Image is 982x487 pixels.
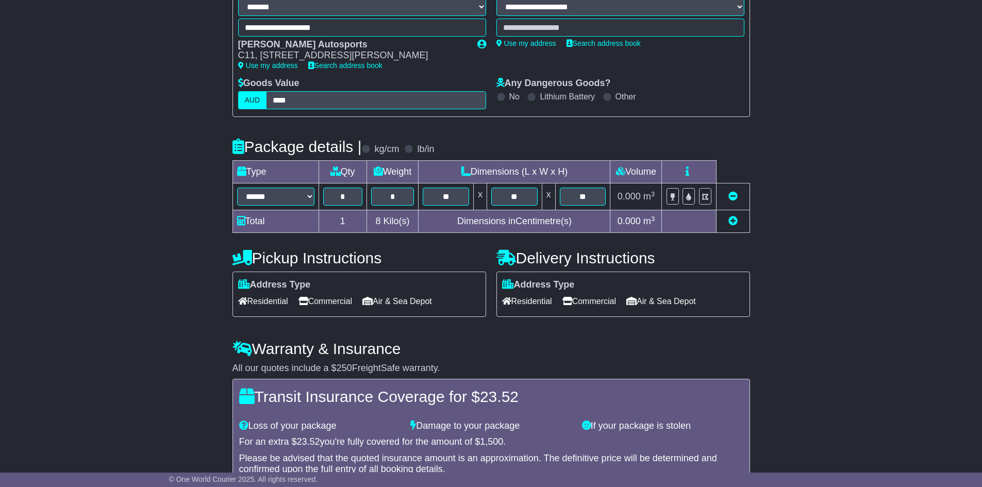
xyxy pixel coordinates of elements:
[238,91,267,109] label: AUD
[480,388,519,405] span: 23.52
[728,216,738,226] a: Add new item
[297,436,320,447] span: 23.52
[509,92,520,102] label: No
[626,293,696,309] span: Air & Sea Depot
[618,216,641,226] span: 0.000
[567,39,641,47] a: Search address book
[419,161,610,183] td: Dimensions (L x W x H)
[238,293,288,309] span: Residential
[728,191,738,201] a: Remove this item
[238,39,467,51] div: [PERSON_NAME] Autosports
[232,363,750,374] div: All our quotes include a $ FreightSafe warranty.
[298,293,352,309] span: Commercial
[319,161,367,183] td: Qty
[540,92,595,102] label: Lithium Battery
[610,161,662,183] td: Volume
[239,388,743,405] h4: Transit Insurance Coverage for $
[238,50,467,61] div: C11, [STREET_ADDRESS][PERSON_NAME]
[232,249,486,266] h4: Pickup Instructions
[618,191,641,201] span: 0.000
[367,161,419,183] td: Weight
[232,138,362,155] h4: Package details |
[169,475,318,483] span: © One World Courier 2025. All rights reserved.
[405,421,577,432] div: Damage to your package
[238,279,311,291] label: Address Type
[542,183,555,210] td: x
[362,293,432,309] span: Air & Sea Depot
[417,144,434,155] label: lb/in
[496,78,611,89] label: Any Dangerous Goods?
[562,293,616,309] span: Commercial
[577,421,748,432] div: If your package is stolen
[496,39,556,47] a: Use my address
[238,61,298,70] a: Use my address
[337,363,352,373] span: 250
[232,161,319,183] td: Type
[651,215,655,223] sup: 3
[419,210,610,233] td: Dimensions in Centimetre(s)
[238,78,299,89] label: Goods Value
[375,216,380,226] span: 8
[643,216,655,226] span: m
[502,293,552,309] span: Residential
[239,436,743,448] div: For an extra $ you're fully covered for the amount of $ .
[374,144,399,155] label: kg/cm
[234,421,406,432] div: Loss of your package
[643,191,655,201] span: m
[496,249,750,266] h4: Delivery Instructions
[319,210,367,233] td: 1
[651,190,655,198] sup: 3
[232,210,319,233] td: Total
[480,436,503,447] span: 1,500
[308,61,382,70] a: Search address book
[502,279,575,291] label: Address Type
[615,92,636,102] label: Other
[232,340,750,357] h4: Warranty & Insurance
[474,183,487,210] td: x
[239,453,743,475] div: Please be advised that the quoted insurance amount is an approximation. The definitive price will...
[367,210,419,233] td: Kilo(s)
